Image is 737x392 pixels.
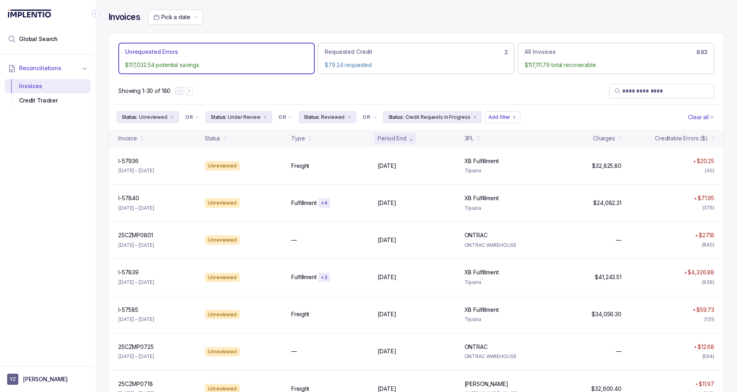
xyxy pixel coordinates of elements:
img: red pointer upwards [695,234,698,236]
div: Unreviewed [205,347,240,357]
p: — [291,347,297,355]
button: Clear Filters [686,111,716,123]
img: red pointer upwards [693,309,695,311]
img: red pointer upwards [694,197,696,199]
p: [DATE] [378,236,396,244]
p: [DATE] [378,347,396,355]
ul: Action Tab Group [118,43,714,74]
ul: Filter Group [117,111,686,123]
p: Add filter [488,113,510,121]
p: 25CZMP0801 [118,231,153,239]
span: Reconciliations [19,64,61,72]
div: Remaining page entries [118,87,171,95]
div: remove content [472,114,478,120]
div: Creditable Errors ($) [655,134,708,142]
div: Unreviewed [205,310,240,319]
p: Status: [388,113,404,121]
div: (131) [704,315,714,323]
p: Status: [304,113,319,121]
div: Unreviewed [205,273,240,282]
h6: 2 [504,49,508,55]
div: Unreviewed [205,161,240,171]
li: Filter Chip Connector undefined [278,114,292,120]
p: $71.95 [698,194,714,202]
p: [PERSON_NAME] [23,375,68,383]
li: Filter Chip Connector undefined [363,114,376,120]
p: Clear all [688,113,709,121]
p: — [616,236,621,244]
p: ONTRAC [465,343,488,351]
p: Tijuana [465,278,541,286]
div: Charges [593,134,615,142]
p: $79.24 requested [325,61,508,69]
p: [DATE] – [DATE] [118,315,154,323]
h4: Invoices [108,12,140,23]
button: Filter Chip Credit Requests In Progress [383,111,482,123]
div: Collapse Icon [91,9,100,18]
div: remove content [169,114,175,120]
p: I-57839 [118,268,139,276]
img: red pointer upwards [694,346,696,348]
p: Unrequested Errors [125,48,178,56]
p: — [616,347,621,355]
div: Type [291,134,305,142]
div: remove content [346,114,353,120]
p: $20.25 [697,157,714,165]
p: $11.97 [699,380,714,388]
h6: 893 [696,49,708,55]
p: $27.18 [699,231,714,239]
img: red pointer upwards [684,272,687,274]
button: User initials[PERSON_NAME] [7,374,88,385]
p: $117,111.79 total recoverable [525,61,708,69]
p: I-57936 [118,157,139,165]
p: XB Fulfillment [465,268,499,276]
p: Tijuana [465,315,541,323]
p: $34,056.30 [592,310,621,318]
p: $24,082.31 [593,199,621,207]
span: User initials [7,374,18,385]
div: Period End [378,134,406,142]
p: Showing 1-30 of 180 [118,87,171,95]
span: Pick a date [161,14,190,20]
div: (939) [702,278,714,286]
p: [DATE] [378,162,396,170]
p: I-57585 [118,306,138,314]
div: Status [205,134,220,142]
button: Filter Chip Reviewed [299,111,356,123]
p: [DATE] [378,273,396,281]
p: OR [278,114,286,120]
div: Invoice [118,134,137,142]
p: Freight [291,310,309,318]
button: Filter Chip Connector undefined [275,112,296,123]
p: Unreviewed [139,113,167,121]
div: Unreviewed [205,235,240,245]
button: Filter Chip Unreviewed [117,111,179,123]
p: Fulfillment [291,273,316,281]
div: (375) [702,204,714,212]
p: ONTRAC WAREHOUSE [465,353,541,360]
p: [DATE] [378,310,396,318]
p: 25CZMP0725 [118,343,154,351]
p: [DATE] – [DATE] [118,204,154,212]
p: All Invoices [525,48,556,56]
p: Credit Requests In Progress [406,113,470,121]
p: XB Fulfillment [465,306,499,314]
p: $4,326.88 [688,268,714,276]
p: I-57840 [118,194,139,202]
button: Next Page [185,87,193,95]
p: Tijuana [465,167,541,175]
p: Reviewed [321,113,345,121]
p: [DATE] – [DATE] [118,241,154,249]
p: $41,243.51 [595,273,621,281]
p: $12.68 [698,343,714,351]
p: OR [363,114,370,120]
img: red pointer upwards [695,383,698,385]
p: — [291,236,297,244]
p: Status: [211,113,226,121]
div: remove content [262,114,269,120]
button: Filter Chip Connector undefined [359,112,380,123]
p: + 4 [321,200,328,206]
button: Filter Chip Under Review [206,111,272,123]
p: Tijuana [465,204,541,212]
